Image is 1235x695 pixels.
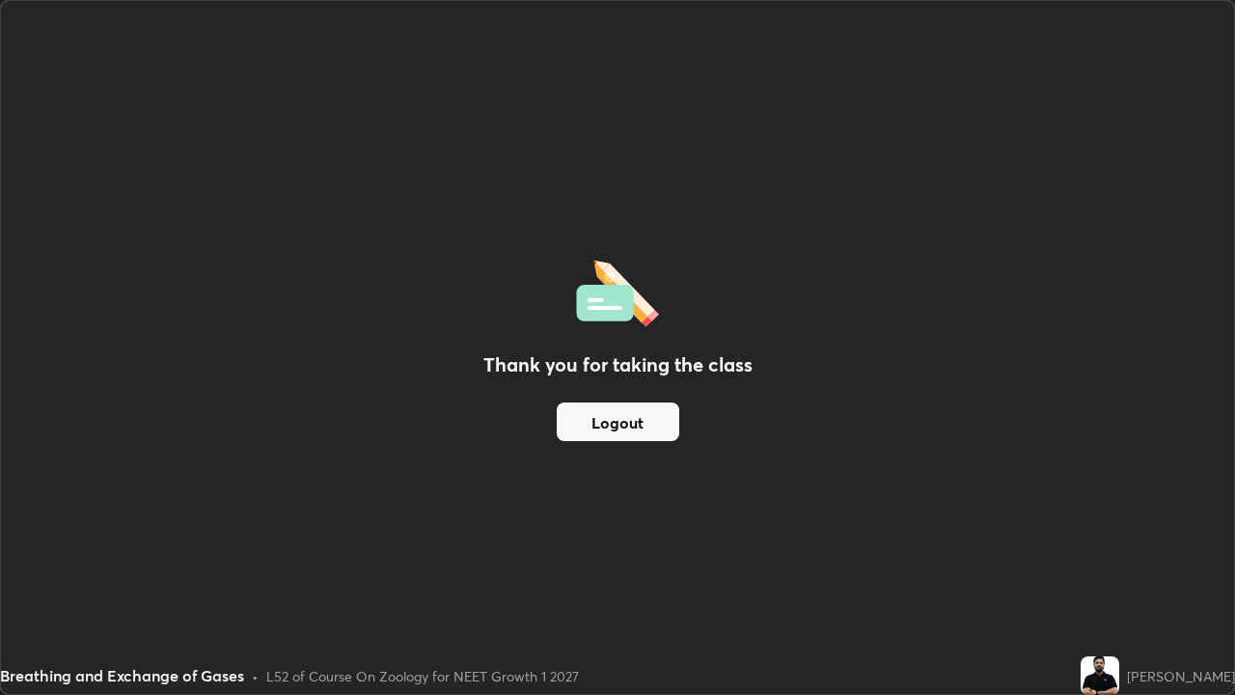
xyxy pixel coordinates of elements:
[266,666,579,686] div: L52 of Course On Zoology for NEET Growth 1 2027
[1081,656,1119,695] img: 54f690991e824e6993d50b0d6a1f1dc5.jpg
[483,350,753,379] h2: Thank you for taking the class
[576,254,659,327] img: offlineFeedback.1438e8b3.svg
[557,403,679,441] button: Logout
[1127,666,1235,686] div: [PERSON_NAME]
[252,666,259,686] div: •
